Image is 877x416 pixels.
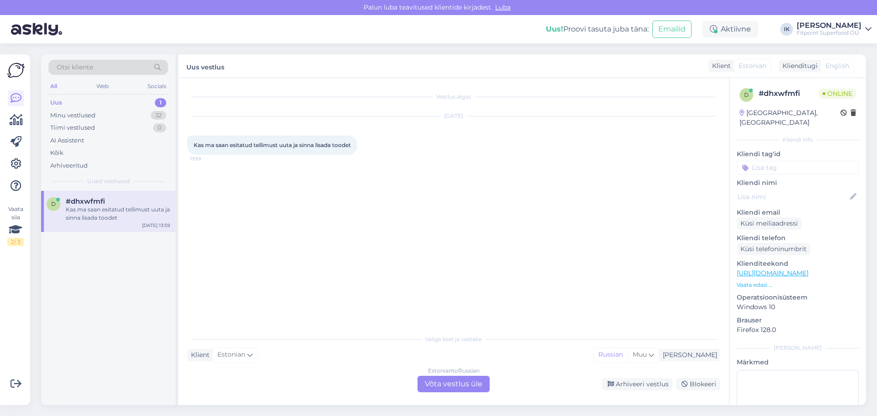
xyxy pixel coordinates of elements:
[151,111,166,120] div: 32
[417,376,490,392] div: Võta vestlus üle
[737,325,859,335] p: Firefox 128.0
[676,378,720,390] div: Blokeeri
[146,80,168,92] div: Socials
[737,259,859,269] p: Klienditeekond
[7,62,25,79] img: Askly Logo
[50,111,95,120] div: Minu vestlused
[217,350,245,360] span: Estonian
[428,367,480,375] div: Estonian to Russian
[87,177,130,185] span: Uued vestlused
[194,142,351,148] span: Kas ma saan esitatud tellimust uuta ja sinna lisada toodet
[187,335,720,343] div: Valige keel ja vastake
[66,197,105,205] span: #dhxwfmfi
[737,344,859,352] div: [PERSON_NAME]
[739,61,766,71] span: Estonian
[7,238,24,246] div: 2 / 3
[825,61,849,71] span: English
[740,108,840,127] div: [GEOGRAPHIC_DATA], [GEOGRAPHIC_DATA]
[602,378,672,390] div: Arhiveeri vestlus
[50,148,63,158] div: Kõik
[708,61,731,71] div: Klient
[652,21,692,38] button: Emailid
[737,136,859,144] div: Kliendi info
[797,22,861,29] div: [PERSON_NAME]
[187,93,720,101] div: Vestlus algas
[759,88,819,99] div: # dhxwfmfi
[633,350,647,358] span: Muu
[142,222,170,229] div: [DATE] 13:59
[737,358,859,367] p: Märkmed
[546,24,649,35] div: Proovi tasuta juba täna:
[546,25,563,33] b: Uus!
[153,123,166,132] div: 0
[7,205,24,246] div: Vaata siia
[50,98,62,107] div: Uus
[95,80,111,92] div: Web
[737,243,810,255] div: Küsi telefoninumbrit
[737,281,859,289] p: Vaata edasi ...
[737,161,859,174] input: Lisa tag
[186,60,224,72] label: Uus vestlus
[780,23,793,36] div: IK
[659,350,717,360] div: [PERSON_NAME]
[744,91,749,98] span: d
[155,98,166,107] div: 1
[190,155,224,162] span: 13:59
[737,302,859,312] p: Windows 10
[48,80,59,92] div: All
[737,149,859,159] p: Kliendi tag'id
[737,293,859,302] p: Operatsioonisüsteem
[737,192,848,202] input: Lisa nimi
[737,233,859,243] p: Kliendi telefon
[737,316,859,325] p: Brauser
[66,205,170,222] div: Kas ma saan esitatud tellimust uuta ja sinna lisada toodet
[187,350,210,360] div: Klient
[737,178,859,188] p: Kliendi nimi
[737,208,859,217] p: Kliendi email
[737,269,808,277] a: [URL][DOMAIN_NAME]
[187,112,720,120] div: [DATE]
[737,217,802,230] div: Küsi meiliaadressi
[594,348,628,362] div: Russian
[50,161,88,170] div: Arhiveeritud
[779,61,818,71] div: Klienditugi
[797,29,861,37] div: Fitpoint Superfood OÜ
[819,89,856,99] span: Online
[57,63,93,72] span: Otsi kliente
[492,3,513,11] span: Luba
[51,200,56,207] span: d
[703,21,758,37] div: Aktiivne
[797,22,872,37] a: [PERSON_NAME]Fitpoint Superfood OÜ
[50,136,84,145] div: AI Assistent
[50,123,95,132] div: Tiimi vestlused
